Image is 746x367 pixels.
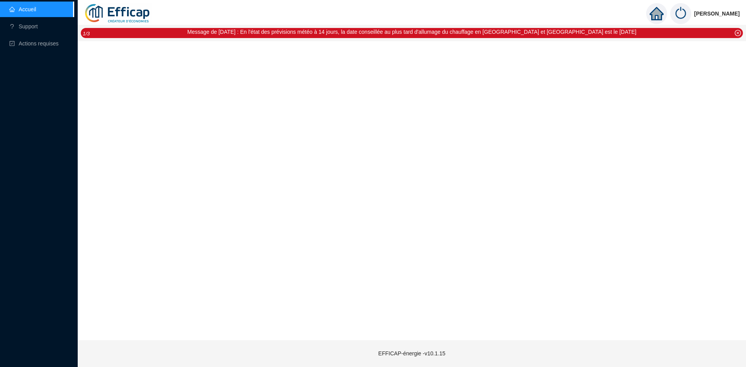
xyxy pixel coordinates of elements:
[650,7,664,21] span: home
[694,1,740,26] span: [PERSON_NAME]
[83,31,90,37] i: 1 / 3
[19,40,59,47] span: Actions requises
[9,23,38,30] a: questionSupport
[9,41,15,46] span: check-square
[670,3,691,24] img: power
[378,350,446,357] span: EFFICAP-énergie - v10.1.15
[9,6,36,12] a: homeAccueil
[735,30,741,36] span: close-circle
[187,28,636,36] div: Message de [DATE] : En l'état des prévisions météo à 14 jours, la date conseillée au plus tard d'...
